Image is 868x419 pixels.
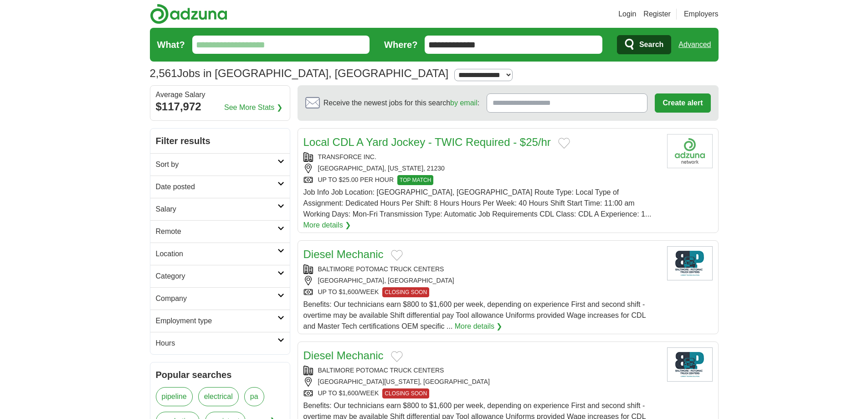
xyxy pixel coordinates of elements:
button: Search [617,35,671,54]
span: 2,561 [150,65,177,82]
h2: Date posted [156,181,277,192]
a: Employment type [150,310,290,332]
h2: Salary [156,204,277,215]
a: Location [150,243,290,265]
div: Average Salary [156,91,284,98]
span: CLOSING SOON [382,388,429,398]
h2: Popular searches [156,368,284,382]
a: Sort by [150,153,290,176]
span: Receive the newest jobs for this search : [324,98,479,109]
button: Add to favorite jobs [391,250,403,261]
h2: Location [156,248,277,259]
a: Diesel Mechanic [303,349,384,362]
h2: Filter results [150,129,290,153]
a: BALTIMORE POTOMAC TRUCK CENTERS [318,367,444,374]
div: UP TO $1,600/WEEK [303,287,660,297]
img: Baltimore Potomac Truck Centers logo [667,347,713,382]
img: Baltimore Potomac Truck Centers logo [667,246,713,280]
button: Add to favorite jobs [391,351,403,362]
h2: Category [156,271,277,282]
label: Where? [384,38,417,52]
button: Add to favorite jobs [558,138,570,149]
span: Job Info Job Location: [GEOGRAPHIC_DATA], [GEOGRAPHIC_DATA] Route Type: Local Type of Assignment:... [303,188,652,218]
a: Remote [150,220,290,243]
a: More details ❯ [303,220,351,231]
a: pa [244,387,264,406]
a: Salary [150,198,290,220]
div: [GEOGRAPHIC_DATA], [US_STATE], 21230 [303,164,660,173]
a: by email [450,99,478,107]
h2: Employment type [156,316,277,326]
h2: Company [156,293,277,304]
button: Create alert [655,93,710,113]
h1: Jobs in [GEOGRAPHIC_DATA], [GEOGRAPHIC_DATA] [150,67,449,79]
div: TRANSFORCE INC. [303,152,660,162]
a: Date posted [150,176,290,198]
span: Benefits: Our technicians earn $800 to $1,600 per week, depending on experience First and second ... [303,300,646,330]
a: pipeline [156,387,193,406]
div: UP TO $1,600/WEEK [303,388,660,398]
h2: Sort by [156,159,277,170]
a: Local CDL A Yard Jockey - TWIC Required - $25/hr [303,136,551,148]
a: Hours [150,332,290,354]
a: Employers [684,9,719,20]
span: Search [639,36,663,54]
a: Advanced [678,36,711,54]
div: [GEOGRAPHIC_DATA][US_STATE], [GEOGRAPHIC_DATA] [303,377,660,387]
span: CLOSING SOON [382,287,429,297]
img: Company logo [667,134,713,168]
a: More details ❯ [455,321,503,332]
a: Company [150,287,290,310]
a: Login [618,9,636,20]
a: electrical [198,387,239,406]
a: Diesel Mechanic [303,248,384,260]
img: Adzuna logo [150,4,227,24]
label: What? [157,38,185,52]
a: Category [150,265,290,287]
h2: Remote [156,226,277,237]
span: TOP MATCH [397,175,433,185]
a: Register [643,9,671,20]
div: [GEOGRAPHIC_DATA], [GEOGRAPHIC_DATA] [303,276,660,285]
div: UP TO $25.00 PER HOUR [303,175,660,185]
a: BALTIMORE POTOMAC TRUCK CENTERS [318,265,444,273]
a: See More Stats ❯ [224,102,282,113]
div: $117,972 [156,98,284,115]
h2: Hours [156,338,277,349]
